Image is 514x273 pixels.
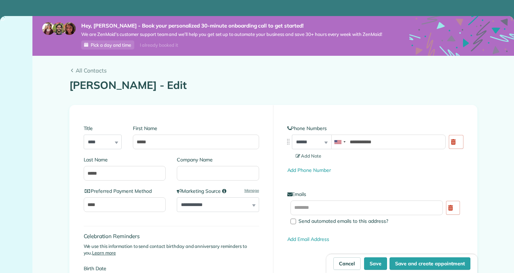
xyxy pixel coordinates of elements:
a: Add Email Address [287,236,329,242]
label: Emails [287,191,463,198]
label: Marketing Source [177,188,259,195]
label: Title [84,125,122,132]
a: Cancel [333,257,361,270]
h1: [PERSON_NAME] - Edit [69,79,477,91]
a: All Contacts [69,66,477,75]
button: Save [364,257,387,270]
a: Learn more [92,250,116,256]
label: Birth Date [84,265,201,272]
span: All Contacts [76,66,477,75]
label: Company Name [177,156,259,163]
span: We are ZenMaid’s customer support team and we’ll help you get set up to automate your business an... [81,31,382,37]
img: michelle-19f622bdf1676172e81f8f8fba1fb50e276960ebfe0243fe18214015130c80e4.jpg [63,22,76,35]
img: jorge-587dff0eeaa6aab1f244e6dc62b8924c3b6ad411094392a53c71c6c4a576187d.jpg [53,22,65,35]
a: Manage [244,188,259,194]
label: First Name [133,125,259,132]
img: maria-72a9807cf96188c08ef61303f053569d2e2a8a1cde33d635c8a3ac13582a053d.jpg [42,22,55,35]
h4: Celebration Reminders [84,233,259,239]
div: I already booked it [136,41,182,50]
label: Phone Numbers [287,125,463,132]
strong: Hey, [PERSON_NAME] - Book your personalized 30-minute onboarding call to get started! [81,22,382,29]
a: Add Phone Number [287,167,331,173]
button: Save and create appointment [390,257,470,270]
span: Add Note [296,153,322,159]
p: We use this information to send contact birthday and anniversary reminders to you. [84,243,259,257]
div: United States: +1 [332,135,348,149]
a: Pick a day and time [81,40,134,50]
span: Pick a day and time [91,42,131,48]
span: Send automated emails to this address? [298,218,388,224]
label: Last Name [84,156,166,163]
label: Preferred Payment Method [84,188,166,195]
img: drag_indicator-119b368615184ecde3eda3c64c821f6cf29d3e2b97b89ee44bc31753036683e5.png [285,138,292,145]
